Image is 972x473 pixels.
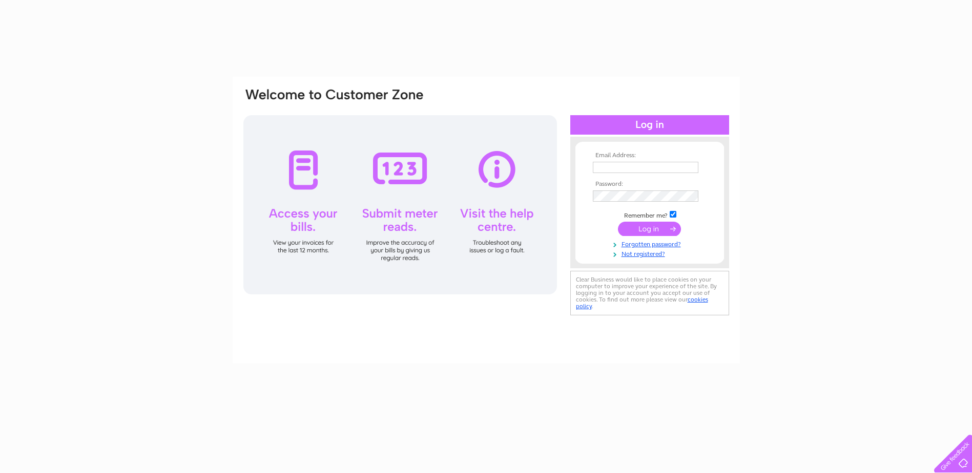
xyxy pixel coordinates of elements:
[590,152,709,159] th: Email Address:
[593,239,709,248] a: Forgotten password?
[590,209,709,220] td: Remember me?
[618,222,681,236] input: Submit
[570,271,729,315] div: Clear Business would like to place cookies on your computer to improve your experience of the sit...
[593,248,709,258] a: Not registered?
[576,296,708,310] a: cookies policy
[590,181,709,188] th: Password:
